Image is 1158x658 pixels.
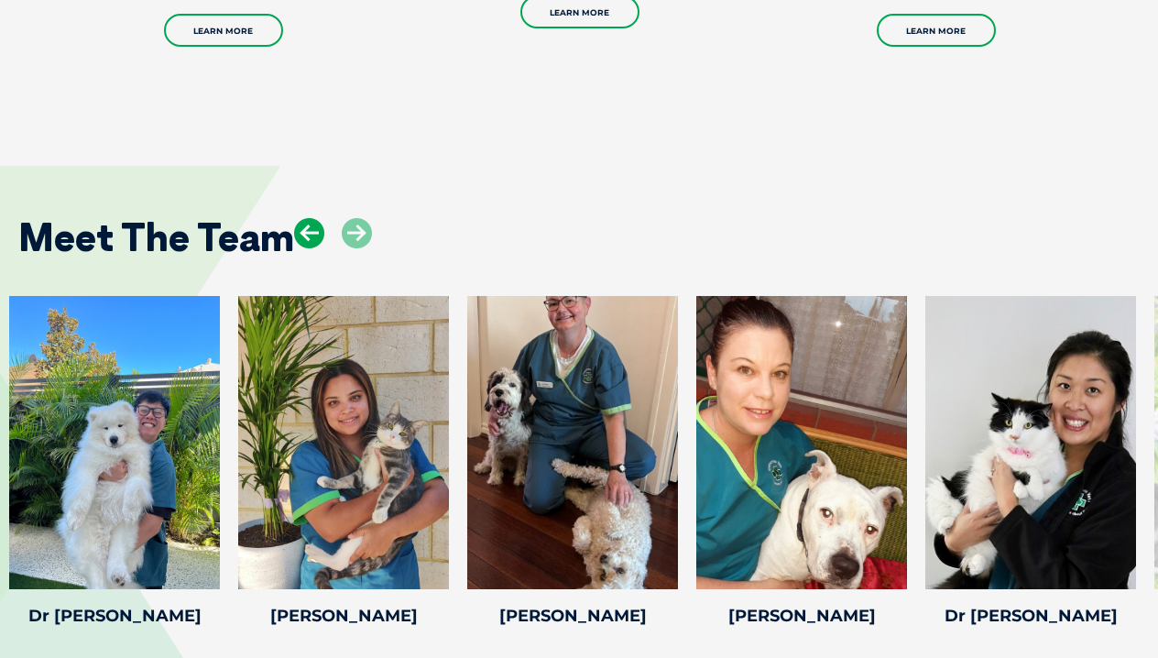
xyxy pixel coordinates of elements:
[164,14,283,47] a: Learn More
[1122,83,1141,102] button: Search
[925,608,1136,624] h4: Dr [PERSON_NAME]
[467,608,678,624] h4: [PERSON_NAME]
[238,608,449,624] h4: [PERSON_NAME]
[877,14,996,47] a: Learn More
[18,218,294,257] h2: Meet The Team
[9,608,220,624] h4: Dr [PERSON_NAME]
[696,608,907,624] h4: [PERSON_NAME]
